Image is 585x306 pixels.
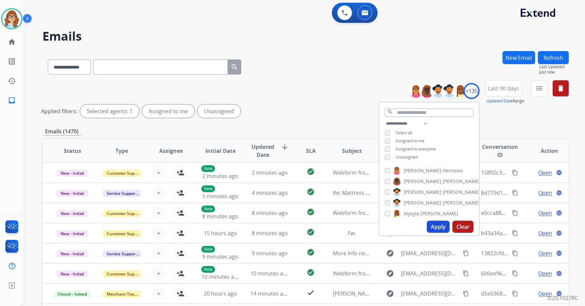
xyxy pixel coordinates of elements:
span: Assigned to me [395,138,424,144]
mat-icon: content_copy [512,270,518,276]
span: Fw: [348,229,356,237]
span: d5e03685-e926-4972-9fbf-5a5d9edeb1e5 [481,290,584,297]
span: Webform from [EMAIL_ADDRESS][DOMAIN_NAME] on [DATE] [333,209,485,217]
span: [PERSON_NAME] [404,167,441,174]
span: More Info needed: b96eb699-518d-4d77-a197-a5155a3aa16a BARBIE WISDOM [333,250,528,257]
span: e0cca880-270d-4aaf-98ef-ddeb29d0e8a4 [481,209,583,217]
button: Updated Date [486,98,513,104]
mat-icon: content_copy [512,190,518,196]
p: 0.20.1027RC [548,294,578,302]
span: + [158,290,161,298]
span: Customer Support [103,230,146,237]
mat-icon: content_copy [512,230,518,236]
span: Open [539,249,552,257]
span: Alysyia [404,210,419,217]
span: Open [539,290,552,298]
div: Assigned to me [142,104,195,118]
mat-icon: check_circle [307,248,315,256]
span: 5 minutes ago [202,192,238,200]
mat-icon: language [556,190,562,196]
span: 8 minutes ago [252,229,288,237]
span: 2 minutes ago [252,169,288,176]
mat-icon: inbox [8,96,16,104]
span: 14 minutes ago [250,290,289,297]
span: Open [539,269,552,277]
mat-icon: person_add [176,269,184,277]
mat-icon: arrow_downward [281,143,289,151]
span: 9 minutes ago [202,253,238,260]
mat-icon: home [8,38,16,46]
mat-icon: person_add [176,290,184,298]
span: Service Support [103,250,141,257]
span: 8 minutes ago [202,213,238,220]
button: + [152,166,166,179]
span: Customer Support [103,270,146,277]
mat-icon: person_add [176,249,184,257]
span: 8 minutes ago [252,209,288,217]
button: + [152,186,166,200]
div: Selected agents: 1 [80,104,139,118]
button: New Email [503,51,535,64]
button: Last 90 days [485,80,522,96]
mat-icon: language [556,210,562,216]
mat-icon: history [8,77,16,85]
span: 10 minutes ago [201,273,240,280]
span: Open [539,169,552,177]
span: [PERSON_NAME] [443,178,480,185]
span: Re: Mattress Cleaning Store 257 [333,189,413,196]
span: Unassigned [395,154,418,160]
span: 2 minutes ago [202,172,238,180]
span: [EMAIL_ADDRESS][DOMAIN_NAME] [401,269,459,277]
span: Open [539,229,552,237]
p: Applied filters: [41,107,77,115]
p: New [201,185,215,192]
span: + [158,229,161,237]
span: New - Initial [57,190,88,197]
mat-icon: person_add [176,209,184,217]
span: Merchant Team [103,291,142,298]
span: Initial Date [205,147,236,155]
span: SLA [306,147,316,155]
span: Customer Support [103,210,146,217]
mat-icon: explore [386,290,394,298]
span: [PERSON_NAME] - Contract ID - ce52ab64-8a10-417a-a14f-491a4952fc05 [333,290,513,297]
span: [PERSON_NAME] [404,200,441,206]
p: New [201,165,215,172]
span: 9 minutes ago [252,250,288,257]
span: Range [486,98,524,104]
span: Last Updated: [539,64,569,70]
span: + [158,189,161,197]
mat-icon: search [387,109,393,115]
span: 13822cfd-51d3-4c9b-80a9-1b1f06eba5ce [481,250,583,257]
mat-icon: language [556,270,562,276]
span: Last 90 days [488,87,519,90]
span: Service Support [103,190,141,197]
button: + [152,206,166,220]
span: Hermoso [443,167,463,174]
span: Open [539,209,552,217]
div: Unassigned [197,104,241,118]
th: Action [519,139,569,163]
span: New - Initial [57,230,88,237]
button: + [152,267,166,280]
span: [PERSON_NAME] [443,200,480,206]
span: Assigned to everyone [395,146,436,152]
span: 4 minutes ago [252,189,288,196]
span: + [158,269,161,277]
mat-icon: person_add [176,169,184,177]
span: 15892c3a-eeb5-4bd1-a89b-02198fd70a9f [481,169,583,176]
mat-icon: person_add [176,189,184,197]
mat-icon: content_copy [463,291,469,297]
span: Just now [539,70,569,75]
button: + [152,247,166,260]
button: + [152,287,166,300]
span: Open [539,189,552,197]
mat-icon: explore [386,269,394,277]
button: Clear [452,221,474,233]
mat-icon: content_copy [512,250,518,256]
mat-icon: menu [535,84,543,92]
mat-icon: content_copy [463,270,469,276]
img: avatar [2,9,21,28]
p: New [201,206,215,212]
span: Closed – Solved [54,291,91,298]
